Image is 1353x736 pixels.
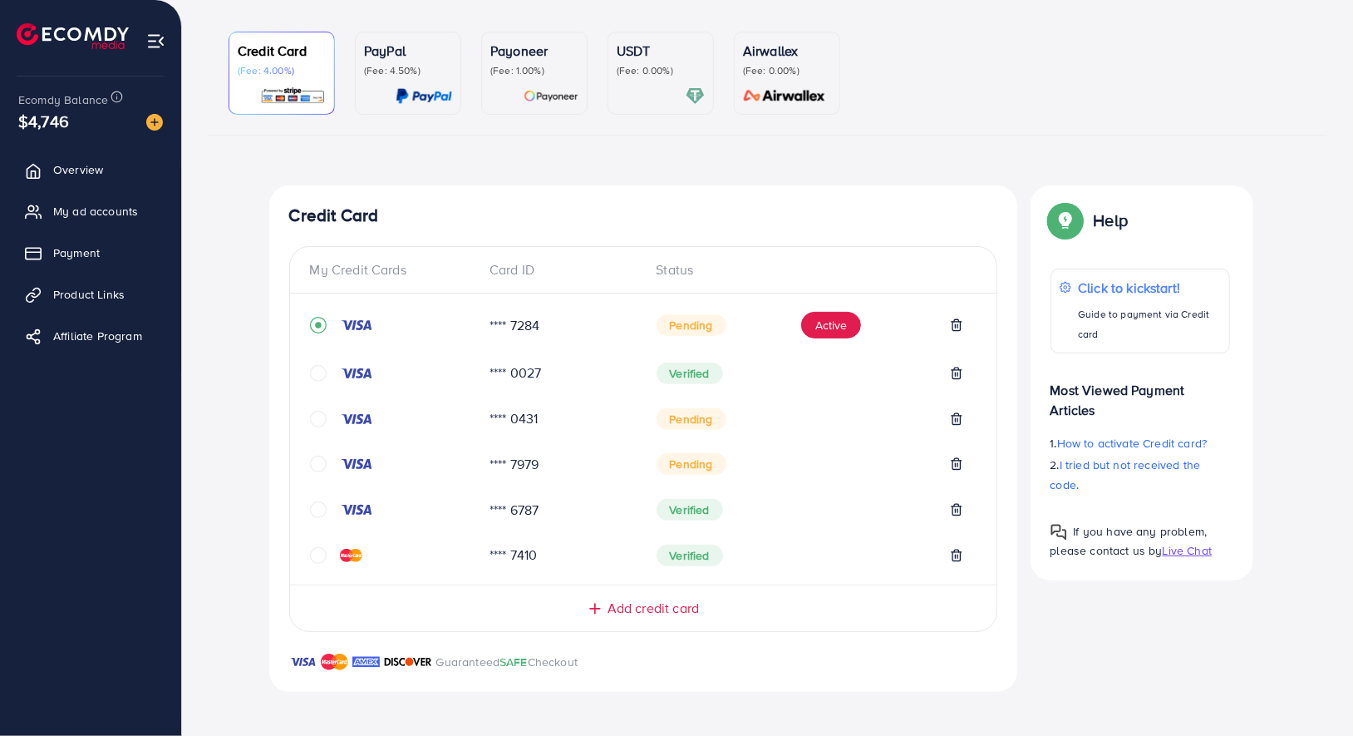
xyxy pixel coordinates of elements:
[643,260,977,279] div: Status
[310,365,327,382] svg: circle
[1078,278,1220,298] p: Click to kickstart!
[490,41,578,61] p: Payoneer
[364,41,452,61] p: PayPal
[1094,210,1129,230] p: Help
[289,652,317,672] img: brand
[617,64,705,77] p: (Fee: 0.00%)
[743,41,831,61] p: Airwallex
[340,412,373,426] img: credit
[499,654,528,670] span: SAFE
[1050,367,1230,420] p: Most Viewed Payment Articles
[340,319,373,332] img: credit
[17,23,129,49] img: logo
[340,503,373,516] img: credit
[53,161,103,178] span: Overview
[476,260,643,279] div: Card ID
[310,501,327,518] svg: circle
[396,86,452,106] img: card
[12,278,169,311] a: Product Links
[686,86,705,106] img: card
[53,328,142,344] span: Affiliate Program
[490,64,578,77] p: (Fee: 1.00%)
[657,408,726,430] span: Pending
[524,86,578,106] img: card
[1163,542,1212,559] span: Live Chat
[1050,457,1201,493] span: I tried but not received the code.
[12,153,169,186] a: Overview
[18,91,108,108] span: Ecomdy Balance
[657,453,726,475] span: Pending
[743,64,831,77] p: (Fee: 0.00%)
[310,260,477,279] div: My Credit Cards
[310,456,327,472] svg: circle
[146,114,163,131] img: image
[12,195,169,228] a: My ad accounts
[738,86,831,106] img: card
[260,86,326,106] img: card
[1078,304,1220,344] p: Guide to payment via Credit card
[340,549,362,562] img: credit
[1050,455,1230,495] p: 2.
[53,203,138,220] span: My ad accounts
[289,205,997,226] h4: Credit Card
[657,499,723,521] span: Verified
[801,312,861,338] button: Active
[1050,523,1208,559] span: If you have any problem, please contact us by
[17,95,69,149] span: $4,746
[310,411,327,427] svg: circle
[384,652,432,672] img: brand
[238,41,326,61] p: Credit Card
[53,286,125,303] span: Product Links
[12,319,169,353] a: Affiliate Program
[352,652,380,672] img: brand
[12,236,169,269] a: Payment
[1050,433,1230,453] p: 1.
[617,41,705,61] p: USDT
[657,363,723,384] span: Verified
[657,545,723,566] span: Verified
[608,599,699,618] span: Add credit card
[53,245,100,261] span: Payment
[1057,435,1207,452] span: How to activate Credit card?
[146,32,165,51] img: menu
[657,314,726,336] span: Pending
[340,367,373,380] img: credit
[310,317,327,333] svg: record circle
[1050,205,1080,235] img: Popup guide
[1282,661,1341,724] iframe: Chat
[238,64,326,77] p: (Fee: 4.00%)
[310,547,327,564] svg: circle
[364,64,452,77] p: (Fee: 4.50%)
[436,652,578,672] p: Guaranteed Checkout
[1050,524,1067,541] img: Popup guide
[340,457,373,471] img: credit
[321,652,348,672] img: brand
